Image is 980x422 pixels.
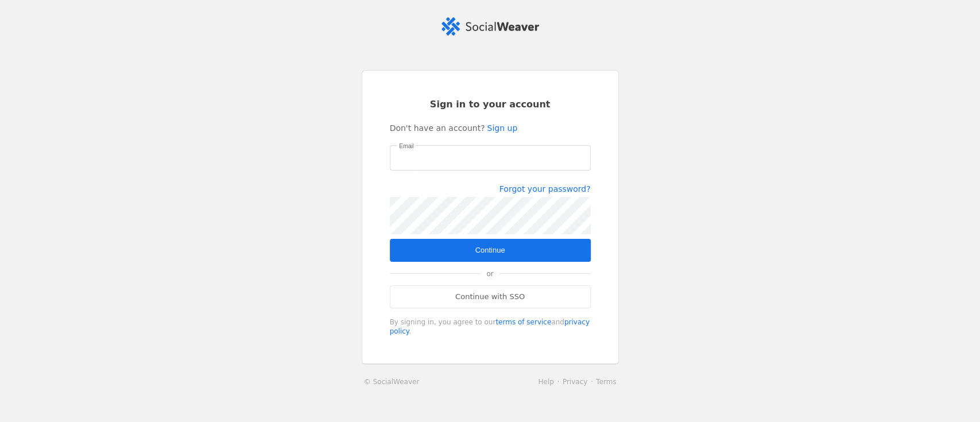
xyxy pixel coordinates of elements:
a: Terms [596,378,616,386]
a: Help [538,378,553,386]
a: Privacy [563,378,587,386]
a: Continue with SSO [390,285,591,308]
a: Forgot your password? [499,184,591,193]
li: · [554,376,563,388]
mat-label: Email [399,141,414,152]
span: or [481,262,499,285]
a: terms of service [495,318,551,326]
span: Continue [475,245,505,256]
div: By signing in, you agree to our and . [390,318,591,336]
li: · [587,376,596,388]
span: Sign in to your account [430,98,551,111]
input: Email [399,151,582,165]
a: © SocialWeaver [364,376,420,388]
a: Sign up [487,122,517,134]
button: Continue [390,239,591,262]
a: privacy policy [390,318,590,335]
span: Don't have an account? [390,122,485,134]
